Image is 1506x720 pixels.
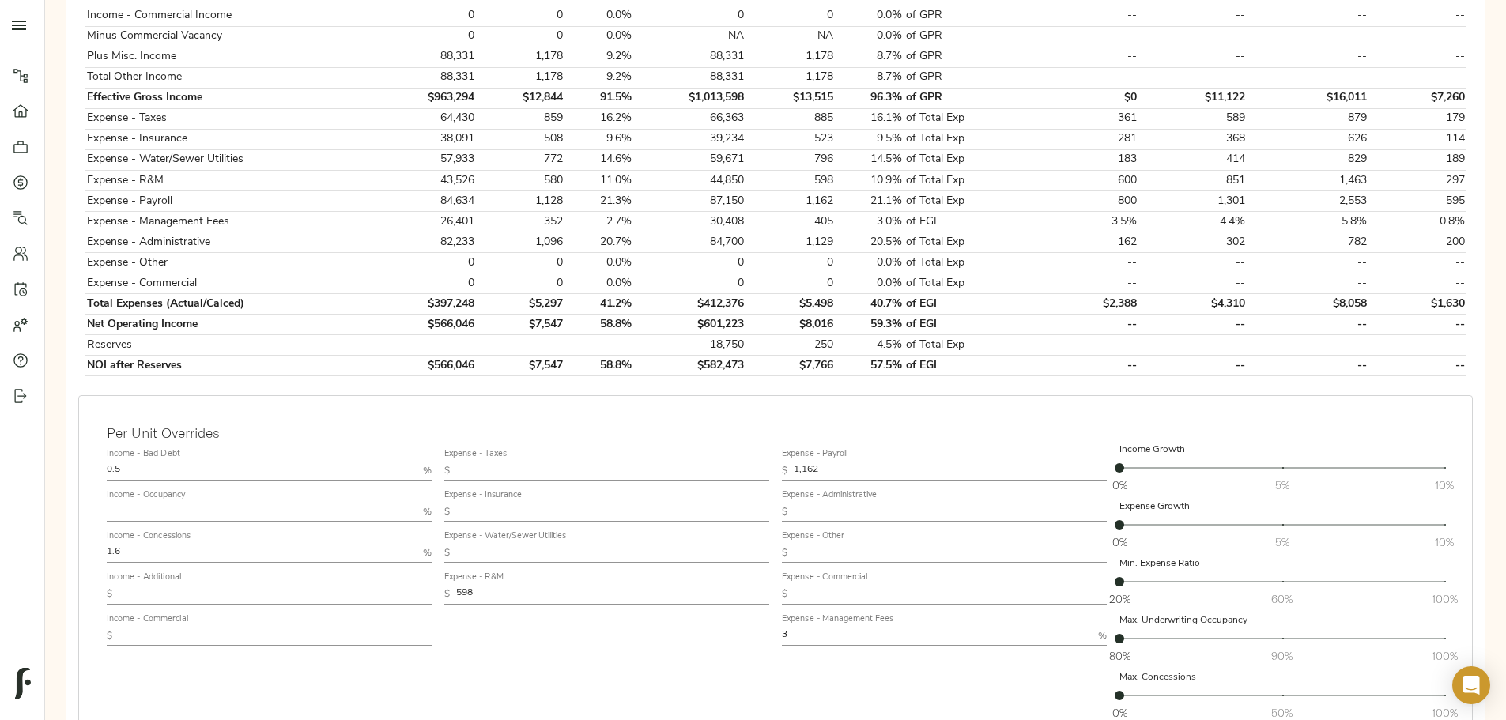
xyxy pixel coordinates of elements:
[1452,666,1490,704] div: Open Intercom Messenger
[1139,356,1247,376] td: --
[904,6,1022,26] td: of GPR
[1368,294,1466,315] td: $1,630
[476,6,564,26] td: 0
[746,108,835,129] td: 885
[904,108,1022,129] td: of Total Exp
[1368,356,1466,376] td: --
[1247,232,1369,253] td: 782
[835,47,904,67] td: 8.7%
[904,315,1022,335] td: of EGI
[564,294,633,315] td: 41.2%
[107,450,179,458] label: Income - Bad Debt
[1247,47,1369,67] td: --
[476,232,564,253] td: 1,096
[1247,356,1369,376] td: --
[1247,253,1369,273] td: --
[634,6,746,26] td: 0
[835,88,904,108] td: 96.3%
[1139,191,1247,212] td: 1,301
[1139,273,1247,294] td: --
[1435,534,1454,550] span: 10%
[476,26,564,47] td: 0
[476,335,564,356] td: --
[746,232,835,253] td: 1,129
[378,191,476,212] td: 84,634
[1247,67,1369,88] td: --
[476,212,564,232] td: 352
[85,149,378,170] td: Expense - Water/Sewer Utilities
[1119,613,1444,628] p: Max. Underwriting Occupancy
[1112,477,1127,493] span: 0%
[1139,6,1247,26] td: --
[1021,232,1139,253] td: 162
[782,464,787,478] p: $
[476,47,564,67] td: 1,178
[835,294,904,315] td: 40.7%
[1139,26,1247,47] td: --
[1368,108,1466,129] td: 179
[1247,129,1369,149] td: 626
[835,129,904,149] td: 9.5%
[835,356,904,376] td: 57.5%
[85,232,378,253] td: Expense - Administrative
[378,149,476,170] td: 57,933
[444,533,567,541] label: Expense - Water/Sewer Utilities
[904,232,1022,253] td: of Total Exp
[904,335,1022,356] td: of Total Exp
[85,253,378,273] td: Expense - Other
[1368,47,1466,67] td: --
[1247,212,1369,232] td: 5.8%
[476,315,564,335] td: $7,547
[564,129,633,149] td: 9.6%
[1247,26,1369,47] td: --
[904,356,1022,376] td: of EGI
[1139,149,1247,170] td: 414
[904,273,1022,294] td: of Total Exp
[476,294,564,315] td: $5,297
[564,253,633,273] td: 0.0%
[1275,477,1289,493] span: 5%
[85,67,378,88] td: Total Other Income
[564,108,633,129] td: 16.2%
[85,335,378,356] td: Reserves
[1119,499,1444,514] p: Expense Growth
[423,505,432,519] p: %
[85,171,378,191] td: Expense - R&M
[634,232,746,253] td: 84,700
[1119,670,1444,684] p: Max. Concessions
[476,149,564,170] td: 772
[835,171,904,191] td: 10.9%
[1368,171,1466,191] td: 297
[444,505,450,519] p: $
[107,533,191,541] label: Income - Concessions
[1109,648,1130,664] span: 80%
[423,464,432,478] p: %
[107,629,112,643] p: $
[904,294,1022,315] td: of EGI
[1368,88,1466,108] td: $7,260
[1021,212,1139,232] td: 3.5%
[378,335,476,356] td: --
[1368,335,1466,356] td: --
[904,253,1022,273] td: of Total Exp
[1021,129,1139,149] td: 281
[634,212,746,232] td: 30,408
[746,191,835,212] td: 1,162
[1368,6,1466,26] td: --
[1247,149,1369,170] td: 829
[746,212,835,232] td: 405
[1247,191,1369,212] td: 2,553
[1247,6,1369,26] td: --
[634,26,746,47] td: NA
[1368,232,1466,253] td: 200
[1275,534,1289,550] span: 5%
[476,171,564,191] td: 580
[444,587,450,601] p: $
[15,668,31,699] img: logo
[835,108,904,129] td: 16.1%
[378,232,476,253] td: 82,233
[904,67,1022,88] td: of GPR
[1021,47,1139,67] td: --
[378,212,476,232] td: 26,401
[1368,273,1466,294] td: --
